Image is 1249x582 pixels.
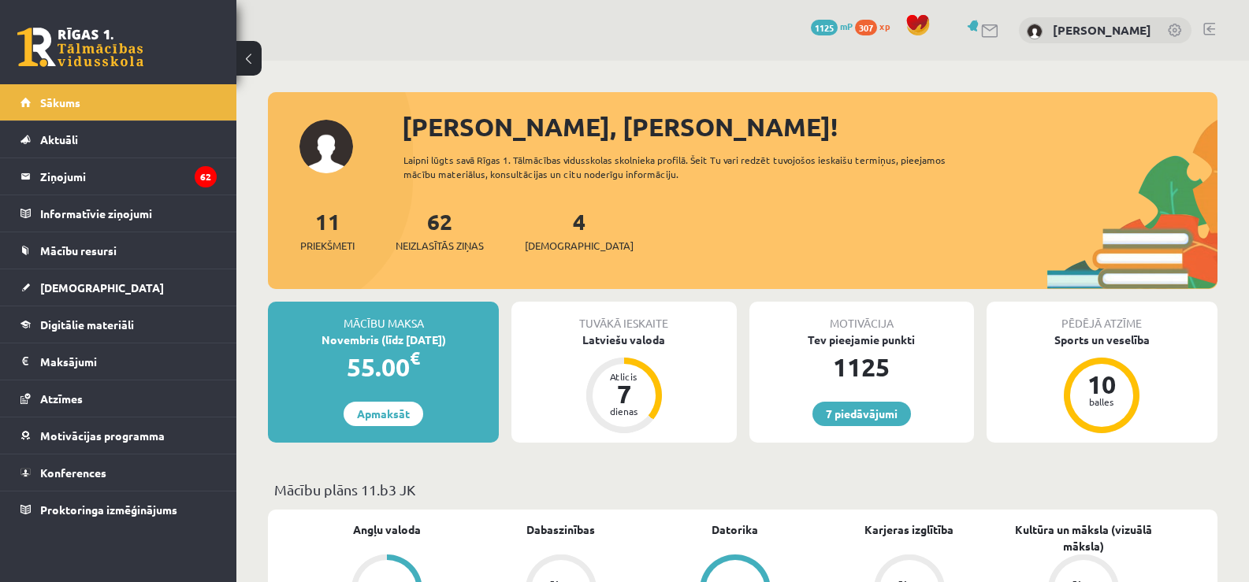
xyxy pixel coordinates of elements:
div: Latviešu valoda [511,332,736,348]
span: Aktuāli [40,132,78,146]
div: 7 [600,381,648,406]
a: 11Priekšmeti [300,207,355,254]
div: 1125 [749,348,974,386]
span: 307 [855,20,877,35]
a: Digitālie materiāli [20,306,217,343]
div: Tev pieejamie punkti [749,332,974,348]
div: Laipni lūgts savā Rīgas 1. Tālmācības vidusskolas skolnieka profilā. Šeit Tu vari redzēt tuvojošo... [403,153,973,181]
a: Maksājumi [20,343,217,380]
legend: Maksājumi [40,343,217,380]
span: 1125 [811,20,838,35]
a: 62Neizlasītās ziņas [396,207,484,254]
a: Motivācijas programma [20,417,217,454]
span: Sākums [40,95,80,109]
div: Mācību maksa [268,302,499,332]
span: Mācību resursi [40,243,117,258]
a: Apmaksāt [344,402,423,426]
div: 55.00 [268,348,499,386]
i: 62 [195,166,217,187]
legend: Informatīvie ziņojumi [40,195,217,232]
span: [DEMOGRAPHIC_DATA] [525,238,634,254]
span: [DEMOGRAPHIC_DATA] [40,280,164,295]
span: € [410,347,420,369]
a: Karjeras izglītība [864,521,953,538]
a: Datorika [712,521,758,538]
a: Informatīvie ziņojumi [20,195,217,232]
a: Konferences [20,454,217,491]
a: Kultūra un māksla (vizuālā māksla) [996,521,1170,554]
div: Tuvākā ieskaite [511,302,736,332]
span: Atzīmes [40,391,83,406]
a: [PERSON_NAME] [1053,22,1151,38]
a: [DEMOGRAPHIC_DATA] [20,269,217,306]
span: Priekšmeti [300,238,355,254]
div: 10 [1078,372,1125,397]
a: 4[DEMOGRAPHIC_DATA] [525,207,634,254]
div: balles [1078,397,1125,406]
img: Markuss Stauģis [1027,24,1043,39]
div: Sports un veselība [987,332,1217,348]
div: dienas [600,406,648,416]
span: Digitālie materiāli [40,317,134,332]
div: Novembris (līdz [DATE]) [268,332,499,348]
a: Rīgas 1. Tālmācības vidusskola [17,28,143,67]
p: Mācību plāns 11.b3 JK [274,479,1211,500]
a: 7 piedāvājumi [812,402,911,426]
a: Dabaszinības [526,521,595,538]
span: mP [840,20,853,32]
a: Atzīmes [20,380,217,417]
div: Atlicis [600,372,648,381]
a: Aktuāli [20,121,217,158]
a: Mācību resursi [20,232,217,269]
a: Sākums [20,84,217,120]
a: Sports un veselība 10 balles [987,332,1217,436]
a: Latviešu valoda Atlicis 7 dienas [511,332,736,436]
a: Ziņojumi62 [20,158,217,195]
span: Proktoringa izmēģinājums [40,502,177,517]
span: Neizlasītās ziņas [396,238,484,254]
a: 1125 mP [811,20,853,32]
span: Motivācijas programma [40,428,165,443]
div: Motivācija [749,302,974,332]
div: Pēdējā atzīme [987,302,1217,332]
span: xp [879,20,890,32]
a: Proktoringa izmēģinājums [20,491,217,528]
div: [PERSON_NAME], [PERSON_NAME]! [402,108,1217,146]
legend: Ziņojumi [40,158,217,195]
a: 307 xp [855,20,898,32]
span: Konferences [40,465,106,480]
a: Angļu valoda [353,521,421,538]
